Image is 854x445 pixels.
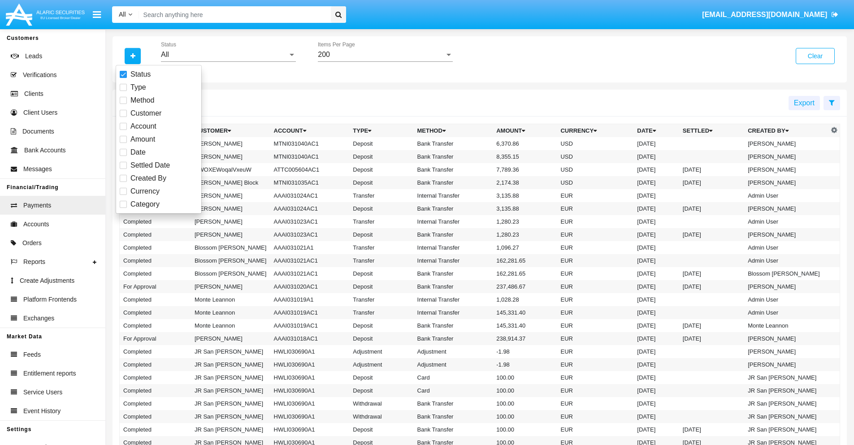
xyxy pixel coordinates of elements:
[414,397,493,410] td: Bank Transfer
[744,384,828,397] td: JR San [PERSON_NAME]
[270,332,350,345] td: AAAI031018AC1
[493,150,557,163] td: 8,355.15
[349,215,413,228] td: Transfer
[557,228,633,241] td: EUR
[191,280,270,293] td: [PERSON_NAME]
[679,163,744,176] td: [DATE]
[633,267,679,280] td: [DATE]
[744,371,828,384] td: JR San [PERSON_NAME]
[23,369,76,378] span: Entitlement reports
[23,201,51,210] span: Payments
[633,124,679,138] th: Date
[23,164,52,174] span: Messages
[349,176,413,189] td: Deposit
[493,280,557,293] td: 237,486.67
[794,99,815,107] span: Export
[633,332,679,345] td: [DATE]
[414,345,493,358] td: Adjustment
[4,1,86,28] img: Logo image
[744,397,828,410] td: JR San [PERSON_NAME]
[349,241,413,254] td: Transfer
[191,345,270,358] td: JR San [PERSON_NAME]
[270,306,350,319] td: AAAI031019AC1
[120,423,191,436] td: Completed
[557,345,633,358] td: EUR
[23,70,56,80] span: Verifications
[130,69,151,80] span: Status
[349,254,413,267] td: Transfer
[270,215,350,228] td: AAAI031023AC1
[191,293,270,306] td: Monte Leannon
[414,176,493,189] td: Bank Transfer
[270,358,350,371] td: HWLI030690A1
[270,319,350,332] td: AAAI031019AC1
[23,406,61,416] span: Event History
[744,228,828,241] td: [PERSON_NAME]
[744,423,828,436] td: JR San [PERSON_NAME]
[557,241,633,254] td: EUR
[557,280,633,293] td: EUR
[191,319,270,332] td: Monte Leannon
[796,48,835,64] button: Clear
[744,189,828,202] td: Admin User
[191,124,270,138] th: Customer
[130,121,156,132] span: Account
[349,137,413,150] td: Deposit
[120,228,191,241] td: Completed
[679,202,744,215] td: [DATE]
[120,215,191,228] td: Completed
[23,350,41,359] span: Feeds
[112,10,139,19] a: All
[414,189,493,202] td: Internal Transfer
[557,137,633,150] td: USD
[744,306,828,319] td: Admin User
[120,332,191,345] td: For Approval
[270,202,350,215] td: AAAI031024AC1
[493,163,557,176] td: 7,789.36
[349,280,413,293] td: Deposit
[744,410,828,423] td: JR San [PERSON_NAME]
[493,371,557,384] td: 100.00
[557,410,633,423] td: EUR
[191,306,270,319] td: Monte Leannon
[557,176,633,189] td: USD
[23,108,57,117] span: Client Users
[349,319,413,332] td: Deposit
[493,137,557,150] td: 6,370.86
[120,267,191,280] td: Completed
[414,215,493,228] td: Internal Transfer
[633,358,679,371] td: [DATE]
[557,371,633,384] td: EUR
[414,371,493,384] td: Card
[414,124,493,138] th: Method
[349,371,413,384] td: Deposit
[22,127,54,136] span: Documents
[633,202,679,215] td: [DATE]
[744,345,828,358] td: [PERSON_NAME]
[493,241,557,254] td: 1,096.27
[744,215,828,228] td: Admin User
[679,228,744,241] td: [DATE]
[270,371,350,384] td: HWLI030690A1
[119,11,126,18] span: All
[120,241,191,254] td: Completed
[20,276,74,285] span: Create Adjustments
[493,410,557,423] td: 100.00
[698,2,843,27] a: [EMAIL_ADDRESS][DOMAIN_NAME]
[414,241,493,254] td: Internal Transfer
[191,358,270,371] td: JR San [PERSON_NAME]
[493,384,557,397] td: 100.00
[191,384,270,397] td: JR San [PERSON_NAME]
[633,176,679,189] td: [DATE]
[493,306,557,319] td: 145,331.40
[493,358,557,371] td: -1.98
[744,358,828,371] td: [PERSON_NAME]
[22,238,42,248] span: Orders
[493,176,557,189] td: 2,174.38
[120,280,191,293] td: For Approval
[161,51,169,58] span: All
[633,150,679,163] td: [DATE]
[633,241,679,254] td: [DATE]
[120,293,191,306] td: Completed
[744,202,828,215] td: [PERSON_NAME]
